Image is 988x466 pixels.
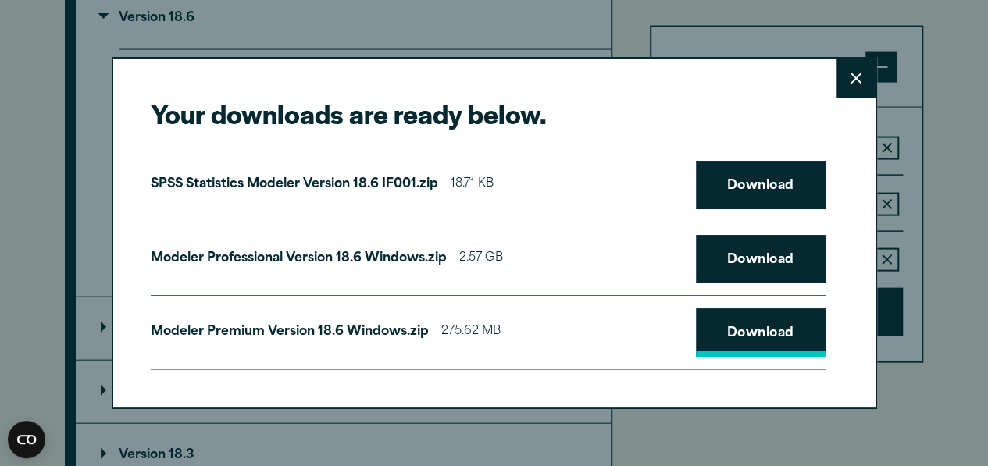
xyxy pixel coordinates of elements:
[696,161,826,209] a: Download
[8,421,45,458] button: Open CMP widget
[151,173,438,196] p: SPSS Statistics Modeler Version 18.6 IF001.zip
[459,247,503,270] span: 2.57 GB
[151,247,447,270] p: Modeler Professional Version 18.6 Windows.zip
[441,321,501,343] span: 275.62 MB
[696,308,826,357] a: Download
[451,173,494,196] span: 18.71 KB
[151,321,429,343] p: Modeler Premium Version 18.6 Windows.zip
[151,96,826,131] h2: Your downloads are ready below.
[696,235,826,283] a: Download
